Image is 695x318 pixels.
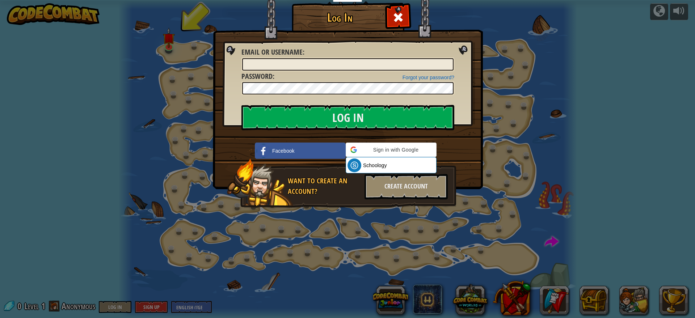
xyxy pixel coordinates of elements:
[294,11,386,24] h1: Log In
[360,146,432,153] span: Sign in with Google
[241,47,303,57] span: Email or Username
[403,75,454,80] a: Forgot your password?
[241,105,454,130] input: Log In
[257,144,270,158] img: facebook_small.png
[241,47,304,58] label: :
[347,158,361,172] img: schoology.png
[288,176,360,196] div: Want to create an account?
[272,147,294,154] span: Facebook
[346,143,437,157] div: Sign in with Google
[365,174,448,199] div: Create Account
[241,71,273,81] span: Password
[241,71,274,82] label: :
[363,162,387,169] span: Schoology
